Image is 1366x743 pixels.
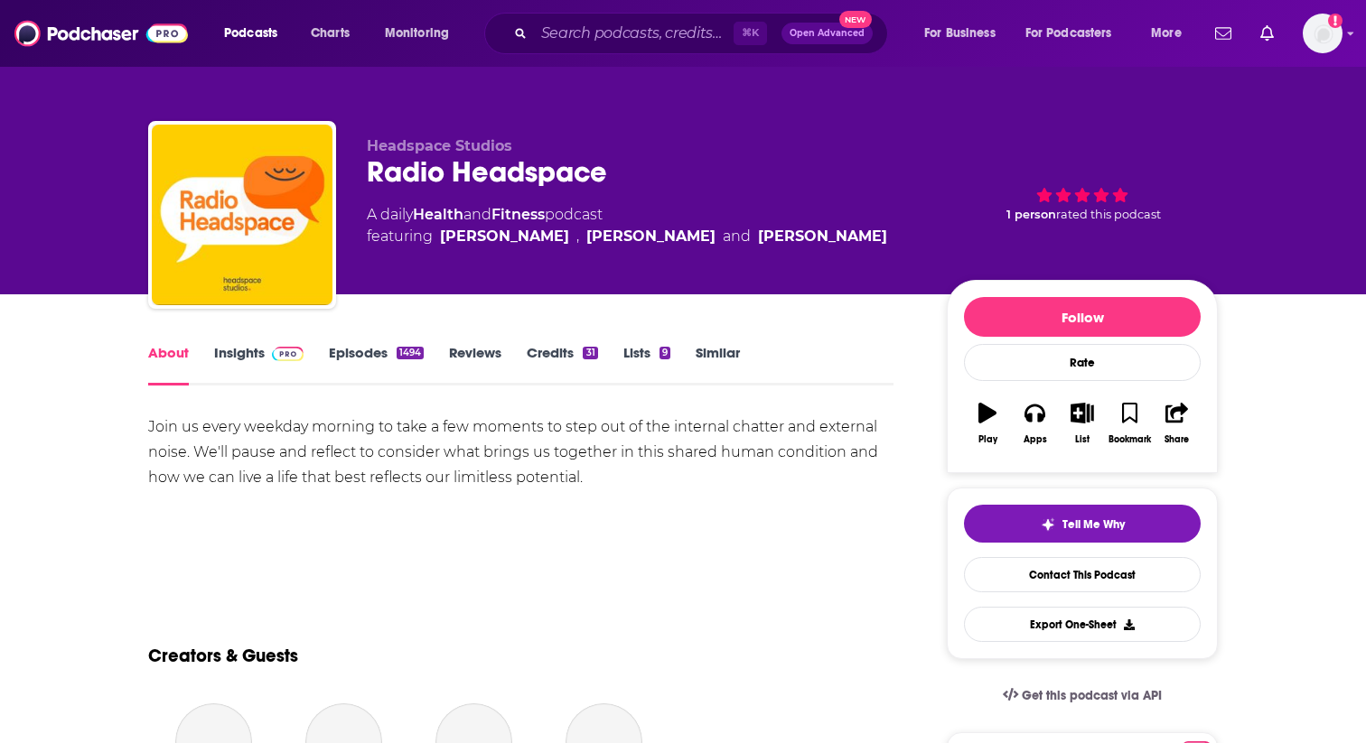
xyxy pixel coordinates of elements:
a: Similar [696,344,740,385]
div: 31 [583,347,597,359]
a: InsightsPodchaser Pro [214,344,304,385]
button: open menu [372,19,472,48]
a: Episodes1494 [329,344,424,385]
a: Show notifications dropdown [1208,18,1239,49]
button: open menu [912,19,1018,48]
button: Export One-Sheet [964,607,1201,642]
a: Creators & Guests [148,645,298,667]
a: Health [413,206,463,223]
a: Credits31 [527,344,597,385]
img: Podchaser Pro [272,347,304,361]
button: open menu [1014,19,1138,48]
div: List [1075,434,1090,445]
a: About [148,344,189,385]
div: Bookmark [1109,434,1151,445]
div: Rate [964,344,1201,381]
a: Lists9 [623,344,670,385]
a: Fitness [491,206,545,223]
input: Search podcasts, credits, & more... [534,19,734,48]
span: Monitoring [385,21,449,46]
a: Dora Kamau [440,226,569,247]
span: For Podcasters [1025,21,1112,46]
button: Show profile menu [1303,14,1343,53]
div: Share [1165,434,1189,445]
span: featuring [367,226,887,247]
span: Open Advanced [790,29,865,38]
span: Podcasts [224,21,277,46]
a: Rosie Acosta [586,226,716,247]
span: More [1151,21,1182,46]
button: tell me why sparkleTell Me Why [964,505,1201,543]
button: Play [964,391,1011,456]
div: Join us every weekday morning to take a few moments to step out of the internal chatter and exter... [148,414,894,490]
span: and [463,206,491,223]
span: For Business [924,21,996,46]
img: Radio Headspace [152,125,332,305]
span: New [839,11,872,28]
svg: Add a profile image [1328,14,1343,28]
div: A daily podcast [367,204,887,247]
div: Search podcasts, credits, & more... [501,13,905,54]
button: Share [1154,391,1201,456]
img: tell me why sparkle [1041,517,1055,532]
a: Charts [299,19,360,48]
button: Open AdvancedNew [781,23,873,44]
div: 1494 [397,347,424,359]
button: List [1059,391,1106,456]
span: ⌘ K [734,22,767,45]
a: [PERSON_NAME] [758,226,887,247]
span: Charts [311,21,350,46]
span: Tell Me Why [1062,517,1125,532]
button: open menu [1138,19,1204,48]
span: , [576,226,579,247]
button: Apps [1011,391,1058,456]
a: Contact This Podcast [964,557,1201,592]
span: Headspace Studios [367,137,512,154]
span: and [723,226,751,247]
div: 9 [660,347,670,359]
a: Show notifications dropdown [1253,18,1281,49]
span: 1 person [1006,208,1056,221]
a: Reviews [449,344,501,385]
span: Logged in as rgertner [1303,14,1343,53]
span: Get this podcast via API [1022,688,1162,703]
img: Podchaser - Follow, Share and Rate Podcasts [14,16,188,51]
div: Play [978,434,997,445]
button: Bookmark [1106,391,1153,456]
div: 1 personrated this podcast [947,137,1218,249]
div: Apps [1024,434,1047,445]
a: Get this podcast via API [988,673,1176,718]
button: open menu [211,19,301,48]
button: Follow [964,297,1201,337]
img: User Profile [1303,14,1343,53]
span: rated this podcast [1056,208,1161,221]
